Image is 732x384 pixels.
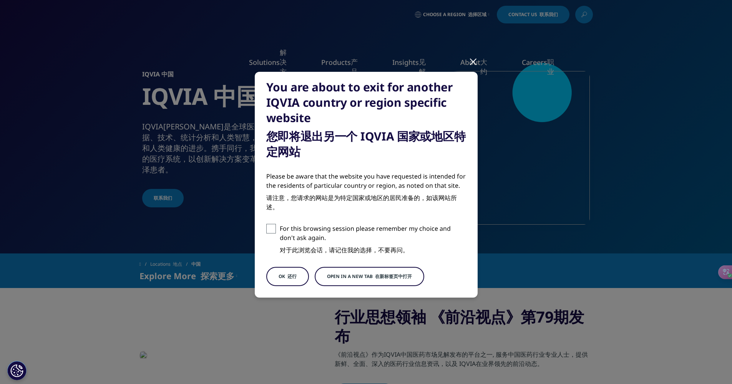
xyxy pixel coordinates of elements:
font: 在新标签页中打开 [375,273,412,280]
div: Please be aware that the website you have requested is intended for the residents of particular c... [266,172,466,215]
button: OK 还行 [266,267,309,286]
button: Open in a new tab 在新标签页中打开 [315,267,424,286]
font: 您即将退出另一个 IQVIA 国家或地区特定网站 [266,128,466,159]
font: 请注意，您请求的网站是为特定国家或地区的居民准备的，如该网站所述。 [266,194,457,211]
button: Cookie 设置 [7,361,27,380]
font: 对于此浏览会话，请记住我的选择，不要再问。 [280,246,409,254]
p: For this browsing session please remember my choice and don't ask again. [280,224,466,258]
font: 还行 [287,273,297,280]
div: You are about to exit for another IQVIA country or region specific website [266,79,466,162]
